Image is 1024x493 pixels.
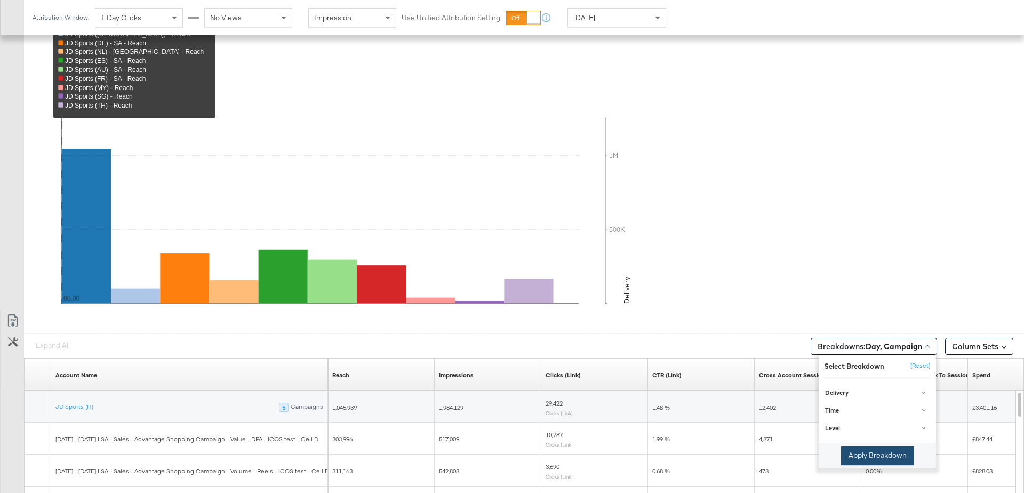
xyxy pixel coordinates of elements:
[652,403,670,411] span: 1.48 %
[972,371,990,379] a: The total amount spent to date.
[332,371,349,379] a: The number of people your ad was served to.
[65,84,133,92] span: JD Sports (MY) - Reach
[825,407,931,415] div: Time
[759,371,856,379] div: Cross Account SessionsGA4email
[652,371,682,379] div: CTR (Link)
[65,39,146,47] span: JD Sports (DE) - SA - Reach
[55,435,318,443] span: [DATE] - [DATE] | SA - Sales - Advantage Shopping Campaign - Value - DPA - iCOS test - Cell B
[439,403,463,411] span: 1,984,129
[314,13,351,22] span: Impression
[759,435,773,443] span: 4,871
[210,13,242,22] span: No Views
[55,371,97,379] a: Your ad account name
[332,403,357,411] span: 1,045,939
[439,371,474,379] div: Impressions
[824,361,884,371] div: Select Breakdown
[866,342,922,351] b: Day, Campaign
[332,371,349,379] div: Reach
[825,424,931,433] div: Level
[972,371,990,379] div: Spend
[290,403,324,413] div: Campaigns
[546,410,573,416] sub: Clicks (Link)
[652,371,682,379] a: The number of clicks received on a link in your ad divided by the number of impressions.
[759,371,856,379] a: Describe this metric
[546,473,573,480] sub: Clicks (Link)
[65,57,146,64] span: JD Sports (ES) - SA - Reach
[819,420,936,438] a: Level
[65,66,146,74] span: JD Sports (AU) - SA - Reach
[546,441,573,448] sub: Clicks (Link)
[439,435,459,443] span: 517,009
[279,403,289,413] div: 5
[55,371,97,379] div: Account Name
[818,341,922,352] span: Breakdowns:
[101,13,141,22] span: 1 Day Clicks
[945,338,1013,355] button: Column Sets
[32,14,90,21] div: Attribution Window:
[622,277,631,304] text: Delivery
[439,371,474,379] a: The number of times your ad was served. On mobile apps an ad is counted as served the first time ...
[819,384,936,402] a: Delivery
[546,399,563,407] span: 29,422
[546,463,559,471] span: 3,690
[841,446,914,465] button: Apply Breakdown
[825,389,931,398] div: Delivery
[759,467,769,475] span: 478
[652,467,670,475] span: 0.68 %
[866,467,882,475] span: 0.00%
[65,102,132,109] span: JD Sports (TH) - Reach
[402,13,502,23] label: Use Unified Attribution Setting:
[546,371,581,379] div: Clicks (Link)
[65,30,190,38] span: JD Sports ([GEOGRAPHIC_DATA]) - Reach
[332,435,353,443] span: 303,996
[652,435,670,443] span: 1.99 %
[759,403,776,411] span: 12,402
[65,93,133,100] span: JD Sports (SG) - Reach
[546,371,581,379] a: The number of clicks on links appearing on your ad or Page that direct people to your sites off F...
[332,467,353,475] span: 311,163
[573,13,595,22] span: [DATE]
[65,48,204,55] span: JD Sports (NL) - [GEOGRAPHIC_DATA] - Reach
[439,467,459,475] span: 542,808
[546,431,563,439] span: 10,287
[55,467,329,475] span: [DATE] - [DATE] | SA - Sales - Advantage Shopping Campaign - Volume - Reels - iCOS test - Cell B
[65,75,146,83] span: JD Sports (FR) - SA - Reach
[811,338,937,355] button: Breakdowns:Day, Campaign
[55,402,93,411] a: JD Sports (IT)
[904,358,931,375] button: [Reset]
[819,402,936,419] a: Time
